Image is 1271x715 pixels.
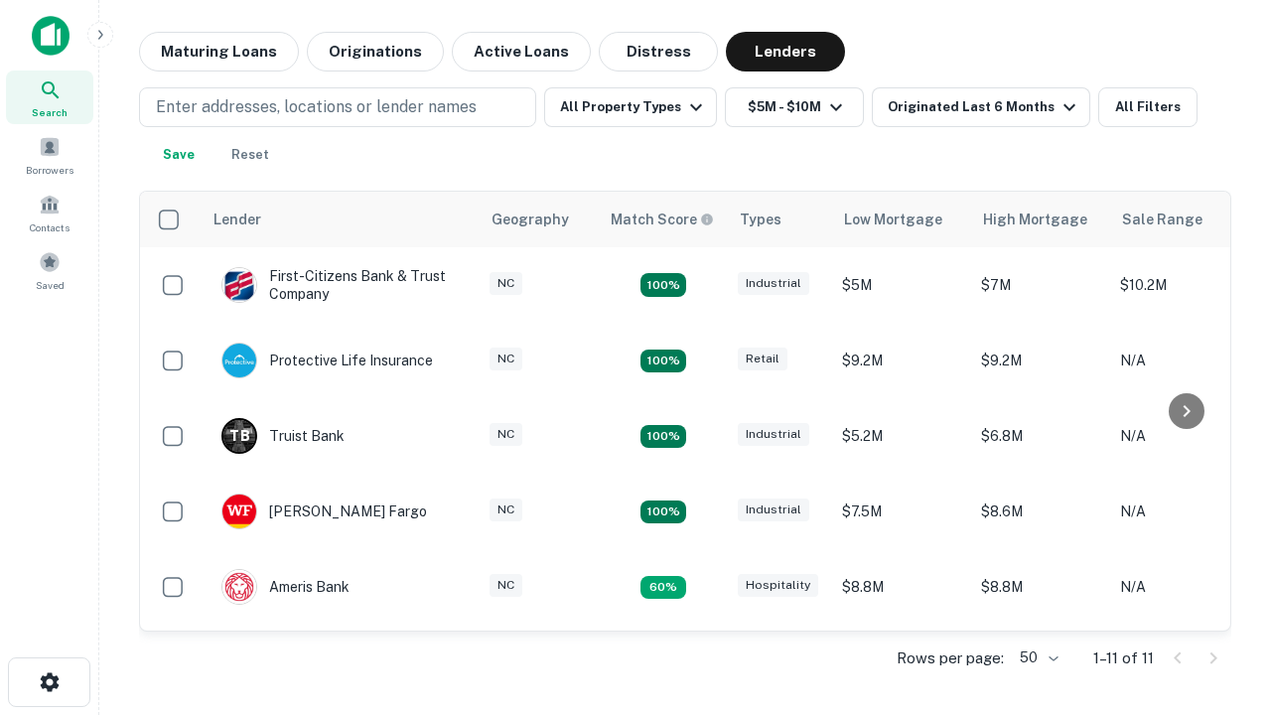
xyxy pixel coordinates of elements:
[6,71,93,124] a: Search
[832,398,971,474] td: $5.2M
[832,192,971,247] th: Low Mortgage
[36,277,65,293] span: Saved
[490,272,522,295] div: NC
[971,474,1110,549] td: $8.6M
[221,569,350,605] div: Ameris Bank
[738,499,809,521] div: Industrial
[6,128,93,182] a: Borrowers
[222,570,256,604] img: picture
[222,268,256,302] img: picture
[971,192,1110,247] th: High Mortgage
[640,273,686,297] div: Matching Properties: 2, hasApolloMatch: undefined
[221,494,427,529] div: [PERSON_NAME] Fargo
[6,186,93,239] a: Contacts
[213,208,261,231] div: Lender
[1122,208,1202,231] div: Sale Range
[640,350,686,373] div: Matching Properties: 2, hasApolloMatch: undefined
[490,574,522,597] div: NC
[229,426,249,447] p: T B
[738,272,809,295] div: Industrial
[32,104,68,120] span: Search
[888,95,1081,119] div: Originated Last 6 Months
[222,344,256,377] img: picture
[599,32,718,71] button: Distress
[221,267,460,303] div: First-citizens Bank & Trust Company
[218,135,282,175] button: Reset
[832,247,971,323] td: $5M
[832,474,971,549] td: $7.5M
[221,418,345,454] div: Truist Bank
[832,323,971,398] td: $9.2M
[983,208,1087,231] div: High Mortgage
[222,495,256,528] img: picture
[1093,646,1154,670] p: 1–11 of 11
[640,425,686,449] div: Matching Properties: 3, hasApolloMatch: undefined
[492,208,569,231] div: Geography
[738,574,818,597] div: Hospitality
[6,243,93,297] a: Saved
[971,549,1110,625] td: $8.8M
[139,32,299,71] button: Maturing Loans
[452,32,591,71] button: Active Loans
[640,500,686,524] div: Matching Properties: 2, hasApolloMatch: undefined
[156,95,477,119] p: Enter addresses, locations or lender names
[1098,87,1198,127] button: All Filters
[490,348,522,370] div: NC
[844,208,942,231] div: Low Mortgage
[971,247,1110,323] td: $7M
[544,87,717,127] button: All Property Types
[30,219,70,235] span: Contacts
[832,549,971,625] td: $8.8M
[307,32,444,71] button: Originations
[872,87,1090,127] button: Originated Last 6 Months
[26,162,73,178] span: Borrowers
[32,16,70,56] img: capitalize-icon.png
[971,398,1110,474] td: $6.8M
[611,209,710,230] h6: Match Score
[738,348,787,370] div: Retail
[740,208,781,231] div: Types
[202,192,480,247] th: Lender
[738,423,809,446] div: Industrial
[897,646,1004,670] p: Rows per page:
[490,499,522,521] div: NC
[728,192,832,247] th: Types
[139,87,536,127] button: Enter addresses, locations or lender names
[599,192,728,247] th: Capitalize uses an advanced AI algorithm to match your search with the best lender. The match sco...
[147,135,211,175] button: Save your search to get updates of matches that match your search criteria.
[725,87,864,127] button: $5M - $10M
[611,209,714,230] div: Capitalize uses an advanced AI algorithm to match your search with the best lender. The match sco...
[726,32,845,71] button: Lenders
[832,625,971,700] td: $9.2M
[971,625,1110,700] td: $9.2M
[1012,643,1061,672] div: 50
[221,343,433,378] div: Protective Life Insurance
[971,323,1110,398] td: $9.2M
[480,192,599,247] th: Geography
[1172,556,1271,651] iframe: Chat Widget
[640,576,686,600] div: Matching Properties: 1, hasApolloMatch: undefined
[490,423,522,446] div: NC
